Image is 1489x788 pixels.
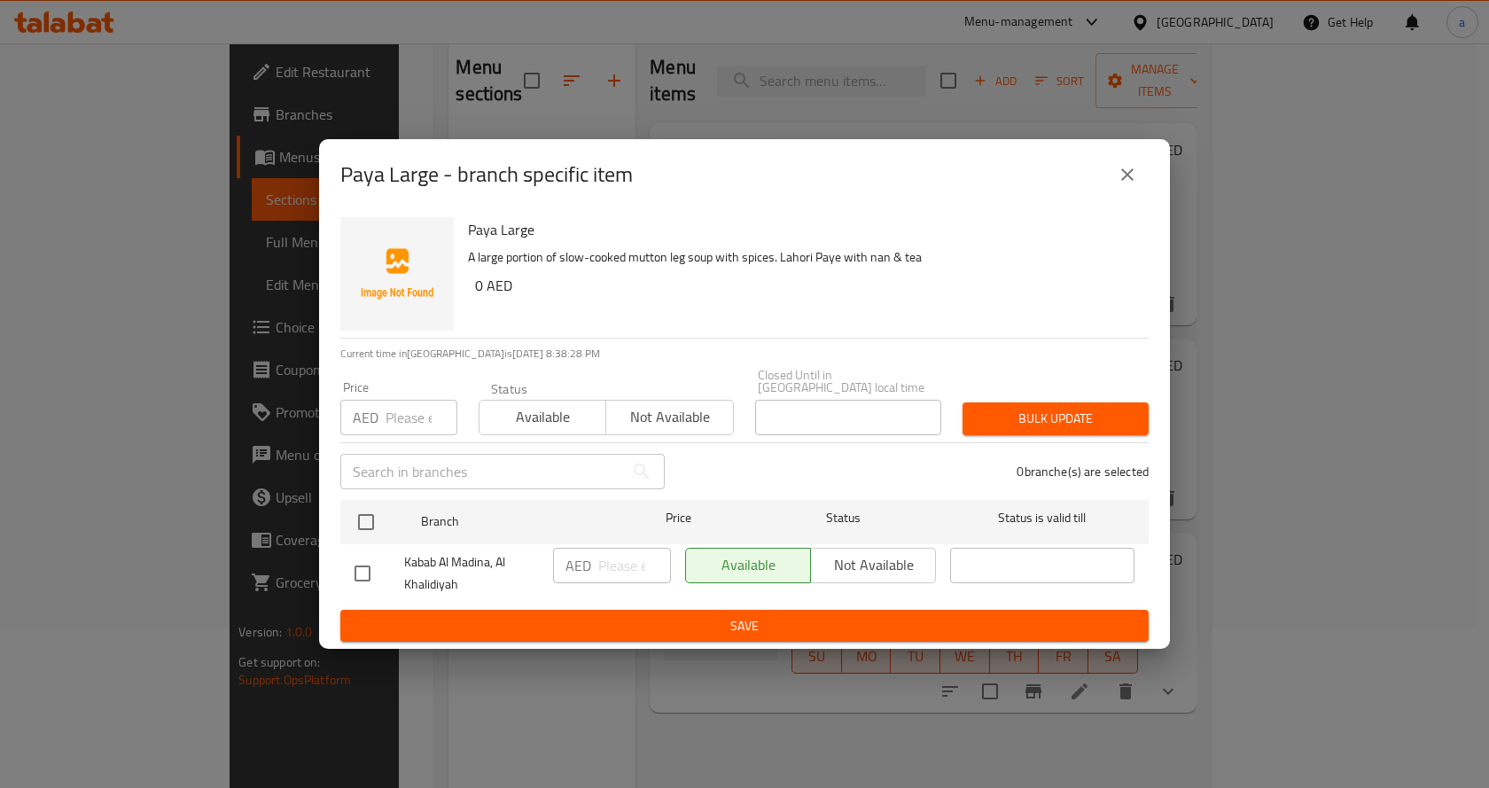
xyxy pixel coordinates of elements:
[479,400,606,435] button: Available
[487,404,599,430] span: Available
[386,400,457,435] input: Please enter price
[963,402,1149,435] button: Bulk update
[404,551,539,596] span: Kabab Al Madina, Al Khalidiyah
[340,160,633,189] h2: Paya Large - branch specific item
[565,555,591,576] p: AED
[1017,463,1149,480] p: 0 branche(s) are selected
[353,407,378,428] p: AED
[752,507,936,529] span: Status
[613,404,726,430] span: Not available
[475,273,1134,298] h6: 0 AED
[598,548,671,583] input: Please enter price
[620,507,737,529] span: Price
[950,507,1134,529] span: Status is valid till
[340,610,1149,643] button: Save
[340,454,624,489] input: Search in branches
[355,615,1134,637] span: Save
[605,400,733,435] button: Not available
[340,217,454,331] img: Paya Large
[340,346,1149,362] p: Current time in [GEOGRAPHIC_DATA] is [DATE] 8:38:28 PM
[1106,153,1149,196] button: close
[468,246,1134,269] p: A large portion of slow-cooked mutton leg soup with spices. Lahori Paye with nan & tea
[977,408,1134,430] span: Bulk update
[468,217,1134,242] h6: Paya Large
[421,511,605,533] span: Branch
